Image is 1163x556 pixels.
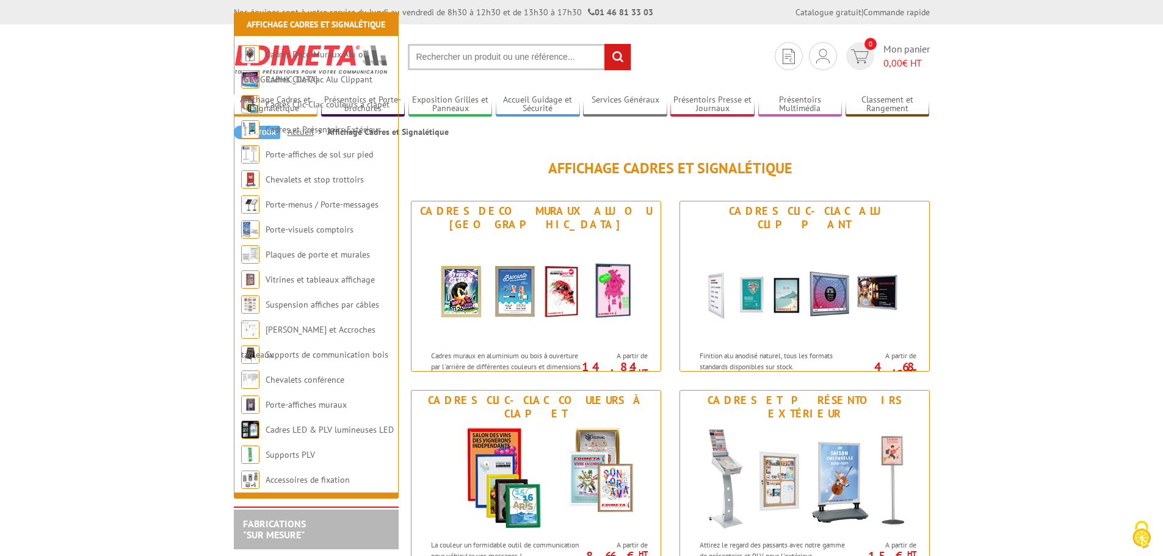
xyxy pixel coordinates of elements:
[692,234,918,344] img: Cadres Clic-Clac Alu Clippant
[234,6,653,18] div: Nos équipes sont à votre service du lundi au vendredi de 8h30 à 12h30 et de 13h30 à 17h30
[783,49,795,64] img: devis rapide
[241,170,259,189] img: Chevalets et stop trottoirs
[241,370,259,389] img: Chevalets conférence
[266,399,347,410] a: Porte-affiches muraux
[588,7,653,18] strong: 01 46 81 33 03
[700,350,851,371] p: Finition alu anodisé naturel, tous les formats standards disponibles sur stock.
[411,161,930,176] h1: Affichage Cadres et Signalétique
[1120,514,1163,556] button: Cookies (modal window)
[585,351,648,361] span: A partir de
[266,349,388,360] a: Supports de communication bois
[241,471,259,489] img: Accessoires de fixation
[816,49,830,63] img: devis rapide
[241,270,259,289] img: Vitrines et tableaux affichage
[241,45,259,63] img: Cadres Deco Muraux Alu ou Bois
[411,201,661,372] a: Cadres Deco Muraux Alu ou [GEOGRAPHIC_DATA] Cadres Deco Muraux Alu ou Bois Cadres muraux en alumi...
[243,518,306,541] a: FABRICATIONS"Sur Mesure"
[241,446,259,464] img: Supports PLV
[683,204,926,231] div: Cadres Clic-Clac Alu Clippant
[266,424,394,435] a: Cadres LED & PLV lumineuses LED
[266,149,373,160] a: Porte-affiches de sol sur pied
[496,95,580,115] a: Accueil Guidage et Sécurité
[579,363,648,378] p: 14.84 €
[241,421,259,439] img: Cadres LED & PLV lumineuses LED
[266,174,364,185] a: Chevalets et stop trottoirs
[241,145,259,164] img: Porte-affiches de sol sur pied
[241,195,259,214] img: Porte-menus / Porte-messages
[266,224,353,235] a: Porte-visuels comptoirs
[846,95,930,115] a: Classement et Rangement
[854,351,916,361] span: A partir de
[854,540,916,550] span: A partir de
[266,449,315,460] a: Supports PLV
[683,394,926,421] div: Cadres et Présentoirs Extérieur
[321,95,405,115] a: Présentoirs et Porte-brochures
[241,120,259,139] img: Cadres et Présentoirs Extérieur
[679,201,930,372] a: Cadres Clic-Clac Alu Clippant Cadres Clic-Clac Alu Clippant Finition alu anodisé naturel, tous le...
[583,95,667,115] a: Services Généraux
[247,19,385,30] a: Affichage Cadres et Signalétique
[848,363,916,378] p: 4.68 €
[883,56,930,70] span: € HT
[408,95,493,115] a: Exposition Grilles et Panneaux
[863,7,930,18] a: Commande rapide
[585,540,648,550] span: A partir de
[266,299,379,310] a: Suspension affiches par câbles
[266,274,375,285] a: Vitrines et tableaux affichage
[241,320,259,339] img: Cimaises et Accroches tableaux
[864,38,877,50] span: 0
[1126,519,1157,550] img: Cookies (modal window)
[758,95,842,115] a: Présentoirs Multimédia
[241,395,259,414] img: Porte-affiches muraux
[234,95,318,115] a: Affichage Cadres et Signalétique
[266,474,350,485] a: Accessoires de fixation
[408,44,631,70] input: Rechercher un produit ou une référence...
[415,204,658,231] div: Cadres Deco Muraux Alu ou [GEOGRAPHIC_DATA]
[795,6,930,18] div: |
[266,199,379,210] a: Porte-menus / Porte-messages
[692,424,918,533] img: Cadres et Présentoirs Extérieur
[241,295,259,314] img: Suspension affiches par câbles
[266,374,344,385] a: Chevalets conférence
[266,74,372,85] a: Cadres Clic-Clac Alu Clippant
[907,367,916,377] sup: HT
[241,220,259,239] img: Porte-visuels comptoirs
[415,394,658,421] div: Cadres Clic-Clac couleurs à clapet
[241,245,259,264] img: Plaques de porte et murales
[639,367,648,377] sup: HT
[843,42,930,70] a: devis rapide 0 Mon panier 0,00€ HT
[423,234,649,344] img: Cadres Deco Muraux Alu ou Bois
[241,324,375,360] a: [PERSON_NAME] et Accroches tableaux
[266,249,370,260] a: Plaques de porte et murales
[670,95,755,115] a: Présentoirs Presse et Journaux
[241,49,368,85] a: Cadres Deco Muraux Alu ou [GEOGRAPHIC_DATA]
[883,42,930,70] span: Mon panier
[604,44,631,70] input: rechercher
[423,424,649,533] img: Cadres Clic-Clac couleurs à clapet
[851,49,869,63] img: devis rapide
[795,7,861,18] a: Catalogue gratuit
[431,350,582,392] p: Cadres muraux en aluminium ou bois à ouverture par l'arrière de différentes couleurs et dimension...
[266,124,381,135] a: Cadres et Présentoirs Extérieur
[883,57,902,69] span: 0,00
